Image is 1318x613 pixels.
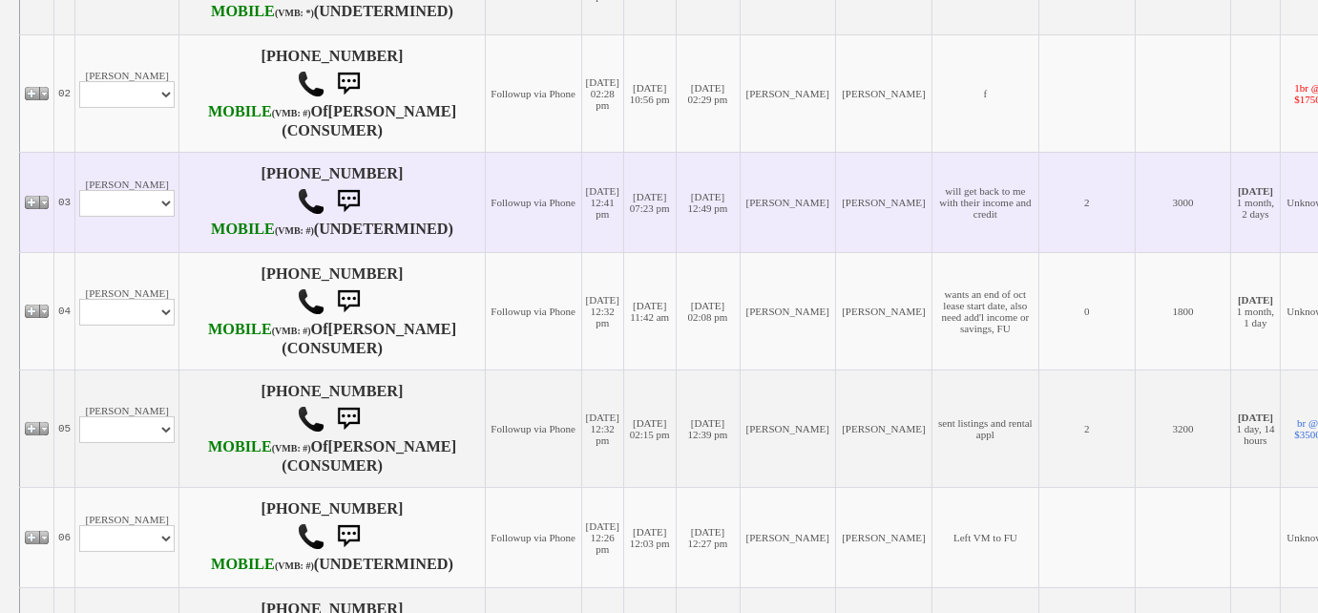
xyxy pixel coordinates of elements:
[75,34,179,152] td: [PERSON_NAME]
[328,438,457,455] b: [PERSON_NAME]
[297,70,325,98] img: call.png
[836,487,932,587] td: [PERSON_NAME]
[676,34,740,152] td: [DATE] 02:29 pm
[676,152,740,252] td: [DATE] 12:49 pm
[211,3,275,20] font: MOBILE
[54,34,75,152] td: 02
[328,103,457,120] b: [PERSON_NAME]
[211,556,275,573] font: MOBILE
[931,487,1038,587] td: Left VM to FU
[208,103,272,120] font: MOBILE
[1238,294,1273,306] b: [DATE]
[211,3,314,20] b: Verizon Wireless
[183,500,481,575] h4: [PHONE_NUMBER] (UNDETERMINED)
[740,487,836,587] td: [PERSON_NAME]
[329,518,367,556] img: sms.png
[297,287,325,316] img: call.png
[275,560,314,571] font: (VMB: #)
[623,34,676,152] td: [DATE] 10:56 pm
[272,326,311,336] font: (VMB: #)
[1231,152,1280,252] td: 1 month, 2 days
[740,34,836,152] td: [PERSON_NAME]
[1231,370,1280,487] td: 1 day, 14 hours
[329,65,367,103] img: sms.png
[740,370,836,487] td: [PERSON_NAME]
[275,8,314,18] font: (VMB: *)
[75,252,179,370] td: [PERSON_NAME]
[329,182,367,221] img: sms.png
[75,370,179,487] td: [PERSON_NAME]
[211,221,275,238] font: MOBILE
[485,370,581,487] td: Followup via Phone
[740,152,836,252] td: [PERSON_NAME]
[485,252,581,370] td: Followup via Phone
[183,383,481,475] h4: [PHONE_NUMBER] Of (CONSUMER)
[297,405,325,433] img: call.png
[75,152,179,252] td: [PERSON_NAME]
[1039,152,1136,252] td: 2
[1135,152,1231,252] td: 3000
[329,400,367,438] img: sms.png
[54,370,75,487] td: 05
[208,321,272,338] font: MOBILE
[836,152,932,252] td: [PERSON_NAME]
[328,321,457,338] b: [PERSON_NAME]
[676,252,740,370] td: [DATE] 02:08 pm
[836,252,932,370] td: [PERSON_NAME]
[1135,370,1231,487] td: 3200
[1135,252,1231,370] td: 1800
[931,252,1038,370] td: wants an end of oct lease start date, also need add'l income or savings, FU
[623,152,676,252] td: [DATE] 07:23 pm
[1231,252,1280,370] td: 1 month, 1 day
[297,522,325,551] img: call.png
[931,34,1038,152] td: f
[485,152,581,252] td: Followup via Phone
[581,487,623,587] td: [DATE] 12:26 pm
[208,321,311,338] b: T-Mobile USA, Inc.
[183,165,481,240] h4: [PHONE_NUMBER] (UNDETERMINED)
[740,252,836,370] td: [PERSON_NAME]
[623,370,676,487] td: [DATE] 02:15 pm
[329,283,367,321] img: sms.png
[676,370,740,487] td: [DATE] 12:39 pm
[272,443,311,454] font: (VMB: #)
[836,34,932,152] td: [PERSON_NAME]
[485,487,581,587] td: Followup via Phone
[581,252,623,370] td: [DATE] 12:32 pm
[931,152,1038,252] td: will get back to me with their income and credit
[54,487,75,587] td: 06
[275,225,314,236] font: (VMB: #)
[211,556,314,573] b: T-Mobile USA, Inc.
[272,108,311,118] font: (VMB: #)
[54,252,75,370] td: 04
[836,370,932,487] td: [PERSON_NAME]
[208,438,311,455] b: T-Mobile USA, Inc.
[183,48,481,139] h4: [PHONE_NUMBER] Of (CONSUMER)
[208,103,311,120] b: T-Mobile USA, Inc.
[1039,370,1136,487] td: 2
[485,34,581,152] td: Followup via Phone
[54,152,75,252] td: 03
[211,221,314,238] b: AT&T Wireless
[581,370,623,487] td: [DATE] 12:32 pm
[1238,185,1273,197] b: [DATE]
[676,487,740,587] td: [DATE] 12:27 pm
[297,187,325,216] img: call.png
[1039,252,1136,370] td: 0
[623,252,676,370] td: [DATE] 11:42 am
[75,487,179,587] td: [PERSON_NAME]
[183,265,481,357] h4: [PHONE_NUMBER] Of (CONSUMER)
[581,152,623,252] td: [DATE] 12:41 pm
[581,34,623,152] td: [DATE] 02:28 pm
[931,370,1038,487] td: sent listings and rental appl
[623,487,676,587] td: [DATE] 12:03 pm
[208,438,272,455] font: MOBILE
[1238,412,1273,423] b: [DATE]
